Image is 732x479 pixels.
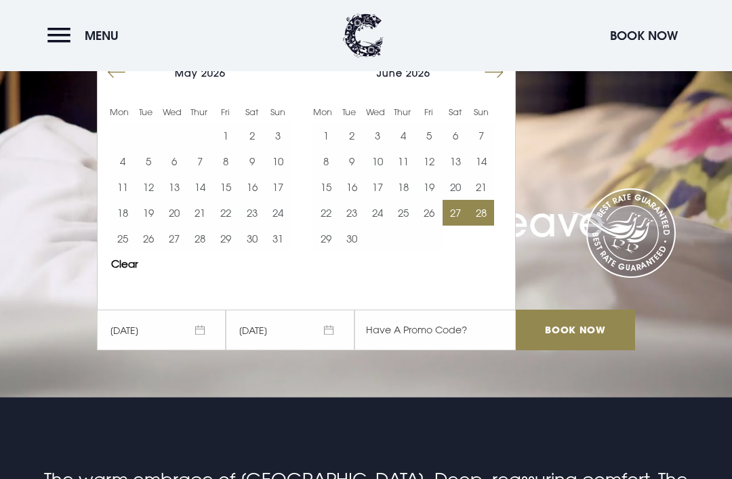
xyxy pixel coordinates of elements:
[110,174,136,200] button: 11
[239,174,265,200] button: 16
[443,200,468,226] button: 27
[377,67,403,79] span: June
[313,226,339,251] td: Choose Monday, June 29, 2026 as your start date.
[110,226,136,251] button: 25
[265,200,291,226] td: Choose Sunday, May 24, 2026 as your start date.
[136,174,161,200] button: 12
[339,123,365,148] td: Choose Tuesday, June 2, 2026 as your start date.
[187,200,213,226] td: Choose Thursday, May 21, 2026 as your start date.
[339,123,365,148] button: 2
[443,148,468,174] td: Choose Saturday, June 13, 2026 as your start date.
[354,310,516,350] input: Have A Promo Code?
[365,174,390,200] td: Choose Wednesday, June 17, 2026 as your start date.
[161,226,187,251] button: 27
[161,174,187,200] button: 13
[443,148,468,174] button: 13
[516,310,635,350] input: Book Now
[365,200,390,226] button: 24
[104,60,129,85] button: Move backward to switch to the previous month.
[239,200,265,226] button: 23
[239,226,265,251] td: Choose Saturday, May 30, 2026 as your start date.
[136,148,161,174] button: 5
[213,226,239,251] button: 29
[265,174,291,200] td: Choose Sunday, May 17, 2026 as your start date.
[365,123,390,148] td: Choose Wednesday, June 3, 2026 as your start date.
[187,226,213,251] td: Choose Thursday, May 28, 2026 as your start date.
[416,174,442,200] td: Choose Friday, June 19, 2026 as your start date.
[111,259,138,269] button: Clear
[313,123,339,148] button: 1
[187,148,213,174] td: Choose Thursday, May 7, 2026 as your start date.
[136,226,161,251] td: Choose Tuesday, May 26, 2026 as your start date.
[265,123,291,148] td: Choose Sunday, May 3, 2026 as your start date.
[85,28,119,43] span: Menu
[136,200,161,226] button: 19
[161,174,187,200] td: Choose Wednesday, May 13, 2026 as your start date.
[313,174,339,200] button: 15
[213,174,239,200] button: 15
[343,14,384,58] img: Clandeboye Lodge
[187,226,213,251] button: 28
[313,200,339,226] button: 22
[213,174,239,200] td: Choose Friday, May 15, 2026 as your start date.
[265,226,291,251] td: Choose Sunday, May 31, 2026 as your start date.
[313,123,339,148] td: Choose Monday, June 1, 2026 as your start date.
[390,174,416,200] td: Choose Thursday, June 18, 2026 as your start date.
[239,148,265,174] td: Choose Saturday, May 9, 2026 as your start date.
[443,123,468,148] button: 6
[468,123,494,148] button: 7
[187,148,213,174] button: 7
[468,123,494,148] td: Choose Sunday, June 7, 2026 as your start date.
[136,174,161,200] td: Choose Tuesday, May 12, 2026 as your start date.
[365,148,390,174] td: Choose Wednesday, June 10, 2026 as your start date.
[443,174,468,200] td: Choose Saturday, June 20, 2026 as your start date.
[161,200,187,226] td: Choose Wednesday, May 20, 2026 as your start date.
[213,148,239,174] td: Choose Friday, May 8, 2026 as your start date.
[390,200,416,226] td: Choose Thursday, June 25, 2026 as your start date.
[390,200,416,226] button: 25
[416,123,442,148] button: 5
[265,200,291,226] button: 24
[97,310,226,350] span: [DATE]
[390,123,416,148] button: 4
[339,148,365,174] td: Choose Tuesday, June 9, 2026 as your start date.
[416,200,442,226] button: 26
[201,67,226,79] span: 2026
[161,226,187,251] td: Choose Wednesday, May 27, 2026 as your start date.
[468,148,494,174] button: 14
[443,174,468,200] button: 20
[416,200,442,226] td: Choose Friday, June 26, 2026 as your start date.
[213,226,239,251] td: Choose Friday, May 29, 2026 as your start date.
[468,174,494,200] button: 21
[175,67,198,79] span: May
[443,123,468,148] td: Choose Saturday, June 6, 2026 as your start date.
[416,123,442,148] td: Choose Friday, June 5, 2026 as your start date.
[136,148,161,174] td: Choose Tuesday, May 5, 2026 as your start date.
[416,174,442,200] button: 19
[239,148,265,174] button: 9
[365,148,390,174] button: 10
[365,174,390,200] button: 17
[313,174,339,200] td: Choose Monday, June 15, 2026 as your start date.
[265,148,291,174] td: Choose Sunday, May 10, 2026 as your start date.
[406,67,430,79] span: 2026
[390,174,416,200] button: 18
[136,226,161,251] button: 26
[239,123,265,148] td: Choose Saturday, May 2, 2026 as your start date.
[265,148,291,174] button: 10
[110,148,136,174] td: Choose Monday, May 4, 2026 as your start date.
[339,226,365,251] button: 30
[365,200,390,226] td: Choose Wednesday, June 24, 2026 as your start date.
[187,174,213,200] td: Choose Thursday, May 14, 2026 as your start date.
[339,200,365,226] td: Choose Tuesday, June 23, 2026 as your start date.
[110,200,136,226] td: Choose Monday, May 18, 2026 as your start date.
[468,200,494,226] button: 28
[47,21,125,50] button: Menu
[187,174,213,200] button: 14
[416,148,442,174] button: 12
[339,148,365,174] button: 9
[390,148,416,174] td: Choose Thursday, June 11, 2026 as your start date.
[390,148,416,174] button: 11
[468,200,494,226] td: Selected. Sunday, June 28, 2026
[265,174,291,200] button: 17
